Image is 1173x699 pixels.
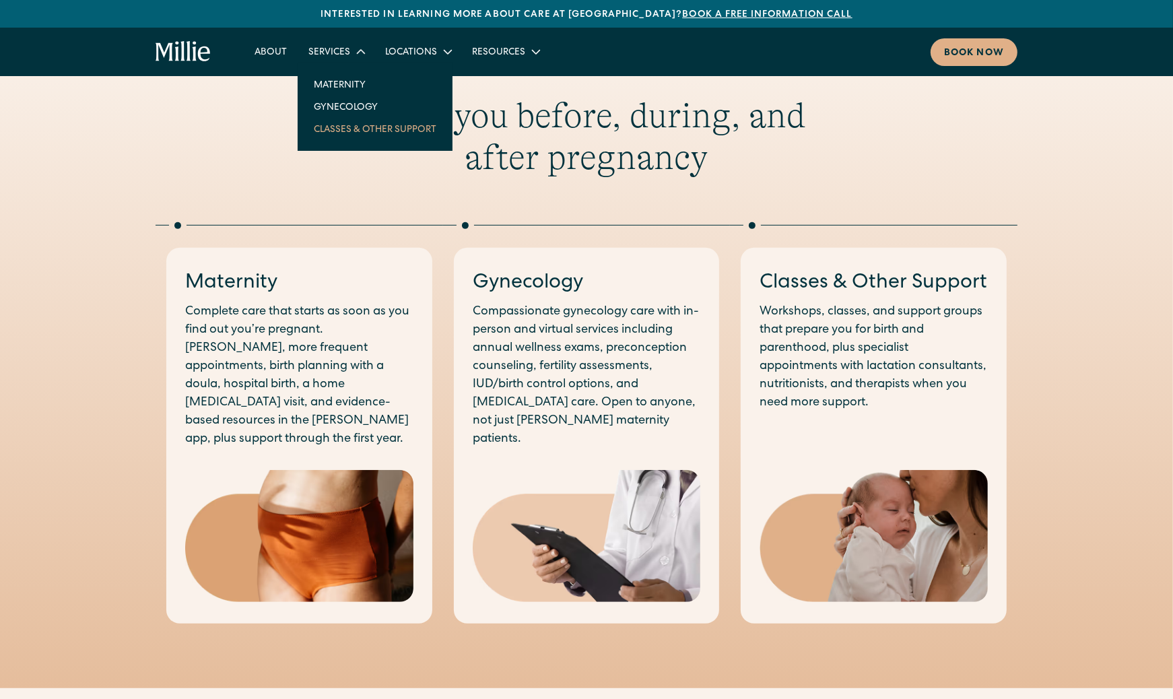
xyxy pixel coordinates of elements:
[298,63,453,151] nav: Services
[298,40,374,63] div: Services
[374,40,461,63] div: Locations
[944,46,1004,61] div: Book now
[185,269,413,298] h3: Maternity
[303,73,447,96] a: Maternity
[156,41,211,63] a: home
[328,95,845,179] h2: With you before, during, and after pregnancy
[760,303,988,412] p: Workshops, classes, and support groups that prepare you for birth and parenthood, plus specialist...
[931,38,1017,66] a: Book now
[473,269,701,298] h3: Gynecology
[303,118,447,140] a: Classes & Other Support
[682,10,852,20] a: Book a free information call
[303,96,447,118] a: Gynecology
[473,303,701,448] p: Compassionate gynecology care with in-person and virtual services including annual wellness exams...
[473,470,701,603] img: Medical professional in a white coat holding a clipboard, representing expert care and diagnosis ...
[308,46,350,60] div: Services
[461,40,549,63] div: Resources
[244,40,298,63] a: About
[185,303,413,448] p: Complete care that starts as soon as you find out you’re pregnant. [PERSON_NAME], more frequent a...
[472,46,525,60] div: Resources
[385,46,437,60] div: Locations
[760,269,988,298] h3: Classes & Other Support
[760,470,988,603] img: Mother gently kissing her newborn's head, capturing a tender moment of love and early bonding in ...
[185,470,413,603] img: Close-up of a woman's midsection wearing high-waisted postpartum underwear, highlighting comfort ...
